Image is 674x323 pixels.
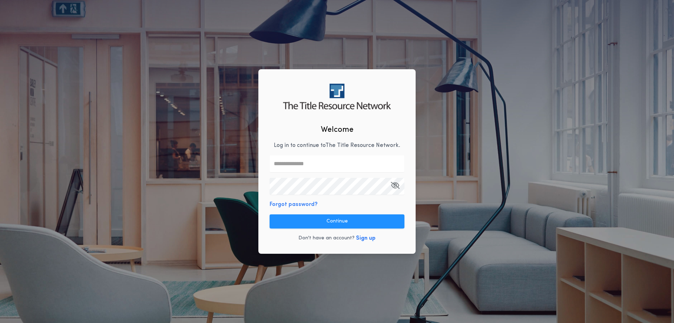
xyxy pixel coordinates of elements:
[283,84,391,109] img: logo
[356,234,376,243] button: Sign up
[270,214,404,228] button: Continue
[298,235,355,242] p: Don't have an account?
[274,141,400,150] p: Log in to continue to The Title Resource Network .
[321,124,353,136] h2: Welcome
[270,200,318,209] button: Forgot password?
